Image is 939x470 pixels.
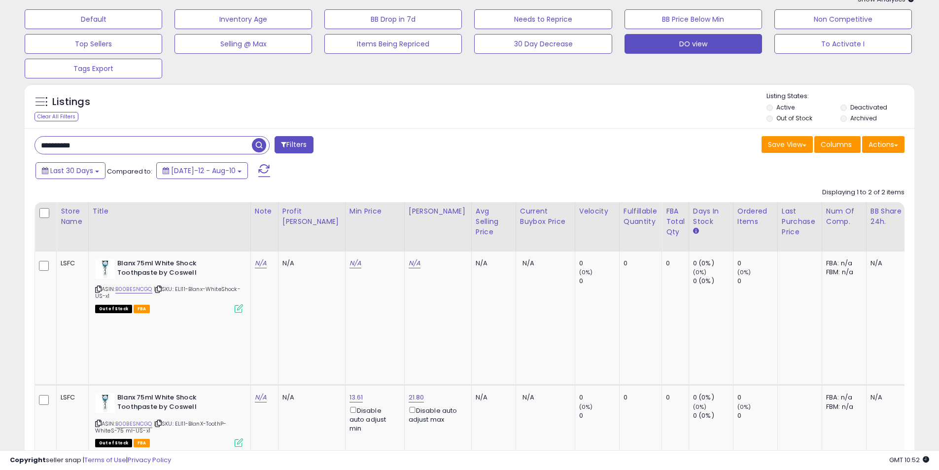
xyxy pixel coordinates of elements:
div: ASIN: [95,393,243,446]
small: (0%) [579,403,593,411]
span: [DATE]-12 - Aug-10 [171,166,236,176]
button: Save View [762,136,813,153]
span: N/A [522,393,534,402]
img: 31649ua2--L._SL40_.jpg [95,259,115,279]
div: 0 [579,277,619,286]
div: 0 (0%) [693,411,733,420]
a: N/A [255,393,267,402]
div: N/A [870,393,903,402]
button: Top Sellers [25,34,162,54]
button: Non Competitive [774,9,912,29]
img: 31649ua2--L._SL40_.jpg [95,393,115,413]
div: FBA: n/a [826,259,859,268]
div: BB Share 24h. [870,206,906,227]
div: Current Buybox Price [520,206,571,227]
div: 0 [666,259,681,268]
div: FBM: n/a [826,268,859,277]
div: Clear All Filters [35,112,78,121]
div: Days In Stock [693,206,729,227]
span: FBA [134,305,150,313]
button: [DATE]-12 - Aug-10 [156,162,248,179]
div: FBM: n/a [826,402,859,411]
a: 13.61 [349,393,363,402]
div: 0 [737,259,777,268]
div: Avg Selling Price [476,206,512,237]
a: Privacy Policy [128,455,171,465]
label: Archived [850,114,877,122]
div: 0 [624,393,654,402]
button: Actions [862,136,904,153]
span: Last 30 Days [50,166,93,176]
button: DO view [625,34,762,54]
div: 0 [737,393,777,402]
div: Profit [PERSON_NAME] [282,206,341,227]
strong: Copyright [10,455,46,465]
span: N/A [522,258,534,268]
button: Items Being Repriced [324,34,462,54]
div: N/A [282,393,338,402]
button: Tags Export [25,59,162,78]
div: Title [93,206,246,217]
small: (0%) [737,268,751,276]
div: 0 [579,259,619,268]
div: 0 [579,411,619,420]
small: Days In Stock. [693,227,699,236]
div: LSFC [61,393,81,402]
div: N/A [870,259,903,268]
button: Default [25,9,162,29]
span: | SKU: ELI11-BlanX-ToothP-WhiteS-75 ml-US-x1 [95,420,226,434]
label: Active [776,103,795,111]
a: N/A [409,258,420,268]
p: Listing States: [766,92,914,101]
div: 0 [737,411,777,420]
a: Terms of Use [84,455,126,465]
span: FBA [134,439,150,447]
span: All listings that are currently out of stock and unavailable for purchase on Amazon [95,305,132,313]
div: Disable auto adjust max [409,405,464,424]
div: N/A [476,393,508,402]
small: (0%) [579,268,593,276]
label: Out of Stock [776,114,812,122]
div: 0 [624,259,654,268]
a: N/A [255,258,267,268]
div: Last Purchase Price [782,206,818,237]
button: BB Price Below Min [625,9,762,29]
div: FBA Total Qty [666,206,685,237]
span: 2025-09-10 10:52 GMT [889,455,929,465]
button: Last 30 Days [35,162,105,179]
div: 0 [666,393,681,402]
div: Store Name [61,206,84,227]
label: Deactivated [850,103,887,111]
div: seller snap | | [10,456,171,465]
small: (0%) [737,403,751,411]
button: Needs to Reprice [474,9,612,29]
button: Inventory Age [174,9,312,29]
div: Min Price [349,206,400,217]
a: B00BESNCGQ [115,420,152,428]
div: LSFC [61,259,81,268]
div: Fulfillable Quantity [624,206,658,227]
a: B00BESNCGQ [115,285,152,293]
b: Blanx 75ml White Shock Toothpaste by Coswell [117,259,237,280]
span: | SKU: ELI11-Blanx-WhiteShock-US-x1 [95,285,241,300]
button: Columns [814,136,861,153]
div: Velocity [579,206,615,217]
div: 0 [579,393,619,402]
span: Columns [821,140,852,149]
button: BB Drop in 7d [324,9,462,29]
small: (0%) [693,268,707,276]
button: 30 Day Decrease [474,34,612,54]
div: 0 [737,277,777,286]
div: ASIN: [95,259,243,312]
h5: Listings [52,95,90,109]
div: [PERSON_NAME] [409,206,467,217]
small: (0%) [693,403,707,411]
a: N/A [349,258,361,268]
div: Num of Comp. [826,206,862,227]
div: N/A [282,259,338,268]
div: FBA: n/a [826,393,859,402]
b: Blanx 75ml White Shock Toothpaste by Coswell [117,393,237,414]
button: To Activate I [774,34,912,54]
div: Note [255,206,274,217]
a: 21.80 [409,393,424,402]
